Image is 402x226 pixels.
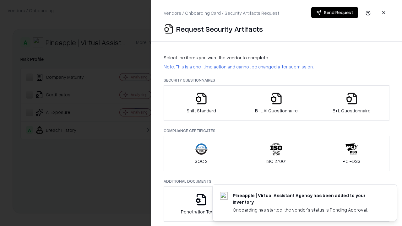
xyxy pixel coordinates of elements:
[314,85,389,121] button: B+L Questionnaire
[233,192,382,205] div: Pineapple | Virtual Assistant Agency has been added to your inventory
[314,136,389,171] button: PCI-DSS
[164,10,279,16] p: Vendors / Onboarding Card / Security Artifacts Request
[164,128,389,133] p: Compliance Certificates
[239,136,314,171] button: ISO 27001
[164,136,239,171] button: SOC 2
[187,107,216,114] p: Shift Standard
[239,85,314,121] button: B+L AI Questionnaire
[233,207,382,213] div: Onboarding has started, the vendor's status is Pending Approval.
[343,158,361,164] p: PCI-DSS
[176,24,263,34] p: Request Security Artifacts
[164,54,389,61] p: Select the items you want the vendor to complete:
[164,179,389,184] p: Additional Documents
[181,208,221,215] p: Penetration Testing
[164,63,389,70] p: Note: This is a one-time action and cannot be changed after submission.
[164,85,239,121] button: Shift Standard
[311,7,358,18] button: Send Request
[266,158,286,164] p: ISO 27001
[195,158,208,164] p: SOC 2
[333,107,371,114] p: B+L Questionnaire
[220,192,228,200] img: trypineapple.com
[255,107,298,114] p: B+L AI Questionnaire
[164,78,389,83] p: Security Questionnaires
[164,186,239,222] button: Penetration Testing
